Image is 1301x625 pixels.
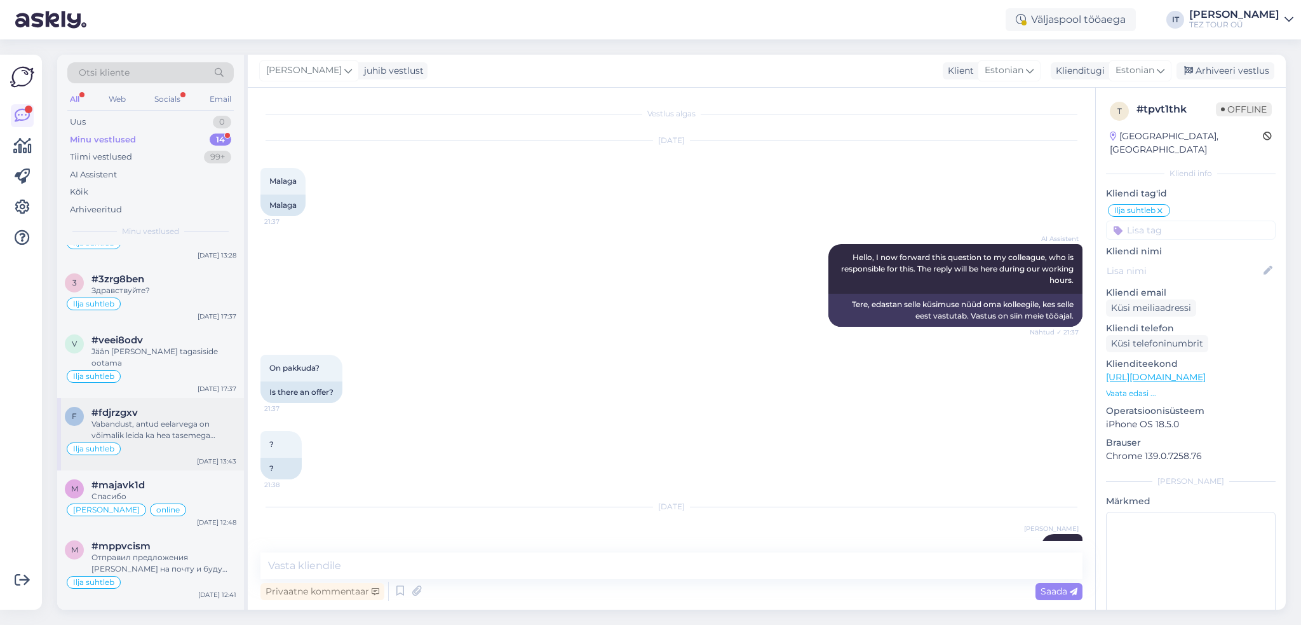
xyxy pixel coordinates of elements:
span: Malaga [269,176,297,186]
span: #fdjrzgxv [91,407,138,418]
div: # tpvt1thk [1136,102,1216,117]
div: Privaatne kommentaar [260,583,384,600]
div: 99+ [204,151,231,163]
div: 0 [213,116,231,128]
p: Kliendi tag'id [1106,187,1276,200]
div: AI Assistent [70,168,117,181]
p: Märkmed [1106,495,1276,508]
div: [DATE] [260,135,1082,146]
p: iPhone OS 18.5.0 [1106,418,1276,431]
div: Web [106,91,128,107]
span: Offline [1216,102,1272,116]
span: v [72,339,77,348]
div: Jään [PERSON_NAME] tagasiside ootama [91,346,236,369]
span: f [72,411,77,421]
div: [DATE] 12:41 [198,590,236,600]
div: [DATE] 17:37 [198,312,236,321]
div: Vabandust, antud eelarvega on võimalik leida ka hea tasemega hotelle. Vaatasin valesti [91,418,236,441]
div: ? [260,458,302,479]
div: 14 [210,134,231,146]
div: TEZ TOUR OÜ [1189,20,1279,30]
span: t [1117,106,1122,116]
p: Chrome 139.0.7258.76 [1106,450,1276,463]
div: [DATE] 13:43 [197,457,236,466]
div: Is there an offer? [260,381,342,403]
span: Otsi kliente [79,66,130,79]
p: Kliendi email [1106,286,1276,299]
span: ? [269,439,274,449]
span: Hello, I now forward this question to my colleague, who is responsible for this. The reply will b... [841,252,1075,285]
a: [PERSON_NAME]TEZ TOUR OÜ [1189,10,1293,30]
span: 21:37 [264,217,312,226]
span: Ilja suhtleb [1114,207,1156,214]
p: Brauser [1106,436,1276,450]
span: online [156,506,180,514]
span: m [71,484,78,493]
div: Minu vestlused [70,134,136,146]
a: [URL][DOMAIN_NAME] [1106,371,1206,383]
div: Отправил предложения [PERSON_NAME] на почту и буду ждать обратного ответа! [91,552,236,575]
input: Lisa nimi [1107,264,1261,278]
div: IT [1166,11,1184,29]
span: 21:37 [264,404,312,413]
div: juhib vestlust [359,64,424,78]
span: #mppvcism [91,540,151,552]
div: All [67,91,82,107]
div: Kõik [70,186,88,198]
div: [DATE] 17:37 [198,384,236,394]
div: [PERSON_NAME] [1106,476,1276,487]
span: Estonian [1116,64,1154,78]
input: Lisa tag [1106,221,1276,240]
div: Uus [70,116,86,128]
span: Estonian [985,64,1023,78]
span: Nähtud ✓ 21:37 [1030,327,1079,337]
span: 3 [72,278,77,287]
span: Ilja suhtleb [73,300,114,308]
img: Askly Logo [10,65,34,89]
div: Socials [152,91,183,107]
div: [PERSON_NAME] [1189,10,1279,20]
div: Tere, edastan selle küsimuse nüüd oma kolleegile, kes selle eest vastutab. Vastus on siin meie tö... [828,294,1082,327]
p: Kliendi telefon [1106,322,1276,335]
p: Operatsioonisüsteem [1106,404,1276,418]
p: Kliendi nimi [1106,245,1276,258]
span: Saada [1041,586,1077,597]
p: Klienditeekond [1106,357,1276,371]
span: Minu vestlused [122,226,179,237]
span: Ilja suhtleb [73,373,114,380]
div: [DATE] 12:48 [197,518,236,527]
div: Küsi meiliaadressi [1106,299,1196,317]
p: Vaata edasi ... [1106,388,1276,399]
div: Väljaspool tööaega [1006,8,1136,31]
span: 21:38 [264,480,312,490]
span: [PERSON_NAME] [1024,524,1079,533]
div: [DATE] [260,501,1082,512]
div: Arhiveeri vestlus [1176,62,1274,79]
span: m [71,545,78,554]
span: #majavk1d [91,479,145,491]
div: Спасибо [91,491,236,502]
span: #3zrg8ben [91,273,144,285]
div: Vestlus algas [260,108,1082,120]
span: Ilja suhtleb [73,579,114,586]
span: On pakkuda? [269,363,320,373]
div: [DATE] 13:28 [198,251,236,260]
div: Arhiveeritud [70,203,122,216]
div: Здравствуйте? [91,285,236,296]
span: [PERSON_NAME] [266,64,342,78]
div: Klient [943,64,974,78]
div: Malaga [260,195,306,216]
span: Ilja suhtleb [73,445,114,453]
div: Küsi telefoninumbrit [1106,335,1208,352]
div: Email [207,91,234,107]
span: AI Assistent [1031,234,1079,244]
div: [GEOGRAPHIC_DATA], [GEOGRAPHIC_DATA] [1110,130,1263,156]
div: Klienditugi [1051,64,1105,78]
span: [PERSON_NAME] [73,506,140,514]
span: #veei8odv [91,334,143,346]
div: Tiimi vestlused [70,151,132,163]
div: Kliendi info [1106,168,1276,179]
